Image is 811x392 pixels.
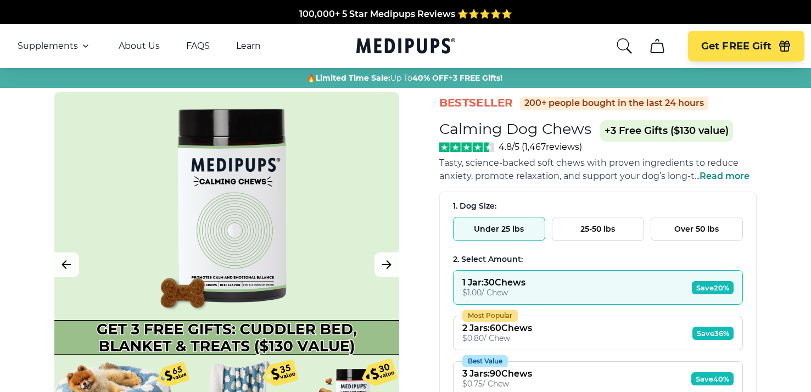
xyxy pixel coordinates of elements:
[462,333,532,343] div: $ 0.80 / Chew
[453,254,743,265] div: 2. Select Amount:
[453,201,743,211] div: 1. Dog Size:
[374,253,399,277] button: Next Image
[439,96,513,110] span: BestSeller
[439,120,591,138] h1: Calming Dog Chews
[453,316,743,350] button: Most Popular2 Jars:60Chews$0.80/ ChewSave36%
[299,9,512,19] span: 100,000+ 5 Star Medipups Reviews ⭐️⭐️⭐️⭐️⭐️
[616,37,633,55] button: search
[54,253,79,277] button: Previous Image
[439,158,739,168] span: Tasty, science-backed soft chews with proven ingredients to reduce
[520,97,708,110] div: 200+ people bought in the last 24 hours
[453,270,743,305] button: 1 Jar:30Chews$1.00/ ChewSave20%
[688,31,804,61] button: Get FREE Gift
[186,41,210,52] a: FAQS
[462,288,525,298] div: $ 1.00 / Chew
[700,171,750,181] span: Read more
[552,217,644,241] button: 25-50 lbs
[462,368,532,379] div: 3 Jars : 90 Chews
[462,355,508,367] div: Best Value
[651,217,743,241] button: Over 50 lbs
[499,142,582,152] span: 4.8/5 ( 1,467 reviews)
[462,310,518,322] div: Most Popular
[600,120,733,142] span: +3 Free Gifts ($130 value)
[306,72,502,83] span: 🔥 Up To +
[692,281,734,294] span: Save 20%
[236,41,261,52] a: Learn
[462,323,532,333] div: 2 Jars : 60 Chews
[439,171,695,181] span: anxiety, promote relaxation, and support your dog’s long-t
[695,171,750,181] span: ...
[701,40,771,53] span: Get FREE Gift
[18,40,92,53] button: Supplements
[644,33,670,59] button: cart
[692,327,734,340] span: Save 36%
[356,36,455,58] a: Medipups
[18,41,78,52] span: Supplements
[462,379,532,389] div: $ 0.75 / Chew
[462,277,525,288] div: 1 Jar : 30 Chews
[119,41,160,52] a: About Us
[439,142,495,152] img: Stars - 4.8
[691,372,734,385] span: Save 40%
[223,22,588,32] span: Made In The [GEOGRAPHIC_DATA] from domestic & globally sourced ingredients
[453,217,545,241] button: Under 25 lbs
